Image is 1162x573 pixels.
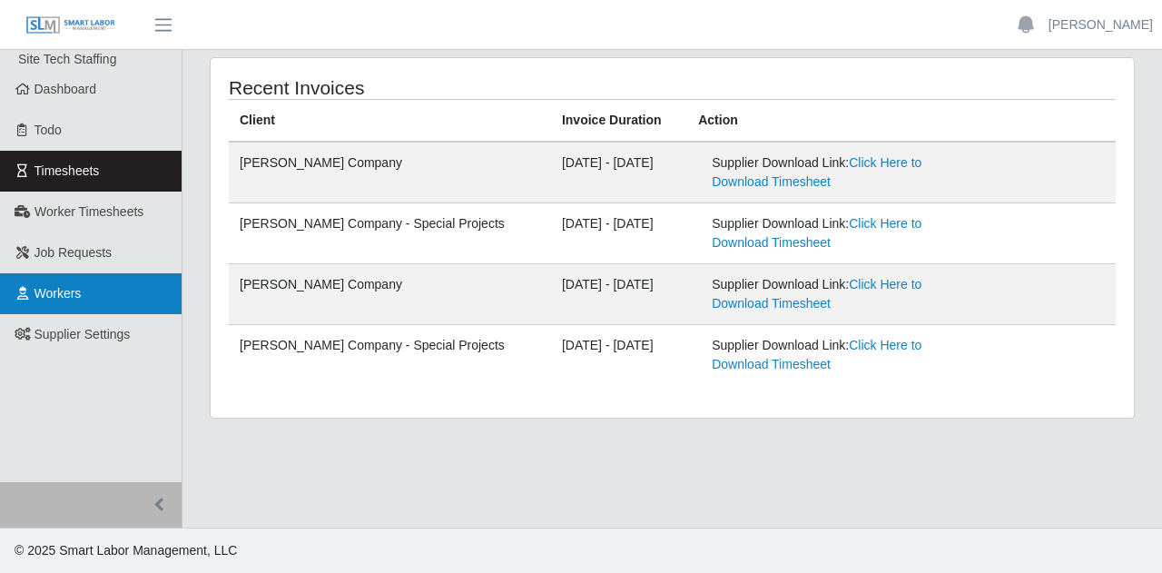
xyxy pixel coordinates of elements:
span: Job Requests [34,245,113,260]
td: [PERSON_NAME] Company [229,142,551,203]
th: Client [229,100,551,143]
div: Supplier Download Link: [712,214,956,252]
td: [DATE] - [DATE] [551,203,687,264]
div: Supplier Download Link: [712,153,956,192]
td: [PERSON_NAME] Company [229,264,551,325]
td: [DATE] - [DATE] [551,142,687,203]
a: [PERSON_NAME] [1049,15,1153,35]
span: Timesheets [34,163,100,178]
h4: Recent Invoices [229,76,583,99]
div: Supplier Download Link: [712,336,956,374]
td: [DATE] - [DATE] [551,325,687,386]
span: Worker Timesheets [34,204,143,219]
td: [PERSON_NAME] Company - Special Projects [229,325,551,386]
div: Supplier Download Link: [712,275,956,313]
td: [DATE] - [DATE] [551,264,687,325]
span: Todo [34,123,62,137]
span: Workers [34,286,82,301]
span: Supplier Settings [34,327,131,341]
th: Invoice Duration [551,100,687,143]
td: [PERSON_NAME] Company - Special Projects [229,203,551,264]
img: SLM Logo [25,15,116,35]
span: Site Tech Staffing [18,52,116,66]
th: Action [687,100,1116,143]
span: © 2025 Smart Labor Management, LLC [15,543,237,558]
span: Dashboard [34,82,97,96]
